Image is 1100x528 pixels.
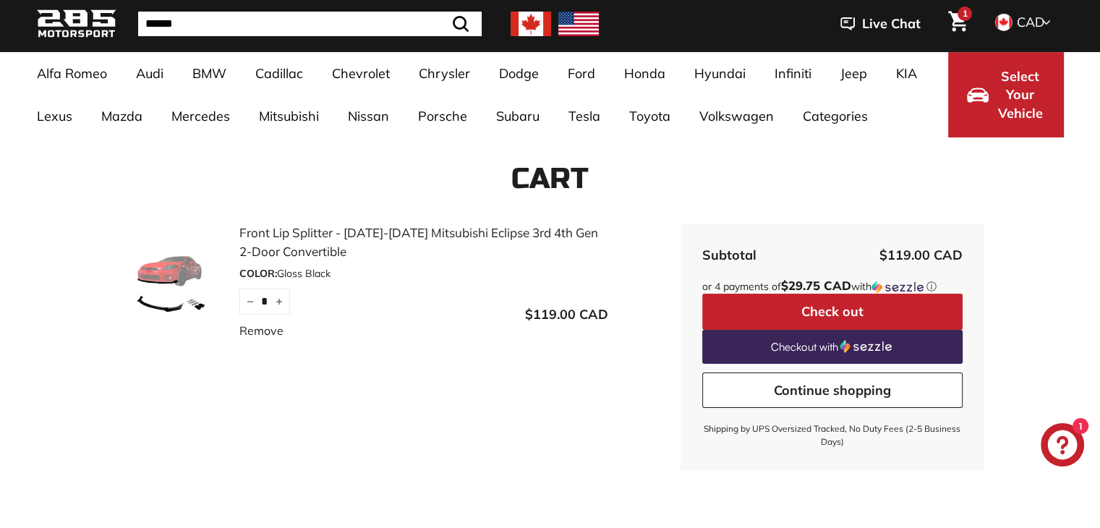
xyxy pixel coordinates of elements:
[239,322,283,339] a: Remove
[178,52,241,95] a: BMW
[963,8,968,19] span: 1
[116,245,225,318] img: Front Lip Splitter - 2000-2012 Mitsubishi Eclipse 3rd 4th Gen 2-Door Convertible
[826,52,882,95] a: Jeep
[879,247,963,263] span: $119.00 CAD
[822,6,939,42] button: Live Chat
[702,294,963,330] button: Check out
[239,223,608,260] a: Front Lip Splitter - [DATE]-[DATE] Mitsubishi Eclipse 3rd 4th Gen 2-Door Convertible
[239,266,608,281] div: Gloss Black
[121,52,178,95] a: Audi
[871,281,924,294] img: Sezzle
[37,163,1064,195] h1: Cart
[553,52,610,95] a: Ford
[244,95,333,137] a: Mitsubishi
[685,95,788,137] a: Volkswagen
[404,95,482,137] a: Porsche
[239,267,277,280] span: COLOR:
[482,95,554,137] a: Subaru
[702,372,963,409] a: Continue shopping
[702,279,963,294] div: or 4 payments of$29.75 CADwithSezzle Click to learn more about Sezzle
[702,279,963,294] div: or 4 payments of with
[840,340,892,353] img: Sezzle
[610,52,680,95] a: Honda
[37,7,116,41] img: Logo_285_Motorsport_areodynamics_components
[157,95,244,137] a: Mercedes
[333,95,404,137] a: Nissan
[241,52,317,95] a: Cadillac
[22,52,121,95] a: Alfa Romeo
[22,95,87,137] a: Lexus
[268,289,290,315] button: Increase item quantity by one
[680,52,760,95] a: Hyundai
[317,52,404,95] a: Chevrolet
[525,306,608,323] span: $119.00 CAD
[702,422,963,448] small: Shipping by UPS Oversized Tracked, No Duty Fees (2-5 Business Days)
[788,95,882,137] a: Categories
[781,278,851,293] span: $29.75 CAD
[948,52,1064,137] button: Select Your Vehicle
[862,14,921,33] span: Live Chat
[1017,14,1044,30] span: CAD
[239,289,261,315] button: Reduce item quantity by one
[1036,423,1088,470] inbox-online-store-chat: Shopify online store chat
[485,52,553,95] a: Dodge
[702,245,756,265] div: Subtotal
[615,95,685,137] a: Toyota
[554,95,615,137] a: Tesla
[138,12,482,36] input: Search
[996,67,1045,123] span: Select Your Vehicle
[702,330,963,364] a: Checkout with
[87,95,157,137] a: Mazda
[882,52,931,95] a: KIA
[760,52,826,95] a: Infiniti
[404,52,485,95] a: Chrysler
